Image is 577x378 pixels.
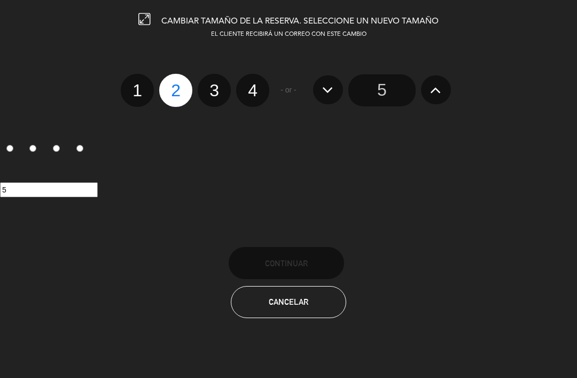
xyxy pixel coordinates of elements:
label: 3 [47,141,71,159]
button: Cancelar [231,286,346,318]
button: Continuar [229,247,344,279]
input: 4 [76,145,83,152]
label: 2 [24,141,47,159]
span: EL CLIENTE RECIBIRÁ UN CORREO CON ESTE CAMBIO [211,32,367,37]
label: 3 [198,74,231,107]
span: - or - [280,84,297,96]
label: 2 [159,74,192,107]
input: 3 [53,145,60,152]
span: Cancelar [269,297,308,306]
label: 4 [70,141,93,159]
input: 2 [29,145,36,152]
span: Continuar [265,259,308,268]
label: 1 [121,74,154,107]
label: 4 [236,74,269,107]
input: 1 [6,145,13,152]
span: CAMBIAR TAMAÑO DE LA RESERVA. SELECCIONE UN NUEVO TAMAÑO [161,17,439,26]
